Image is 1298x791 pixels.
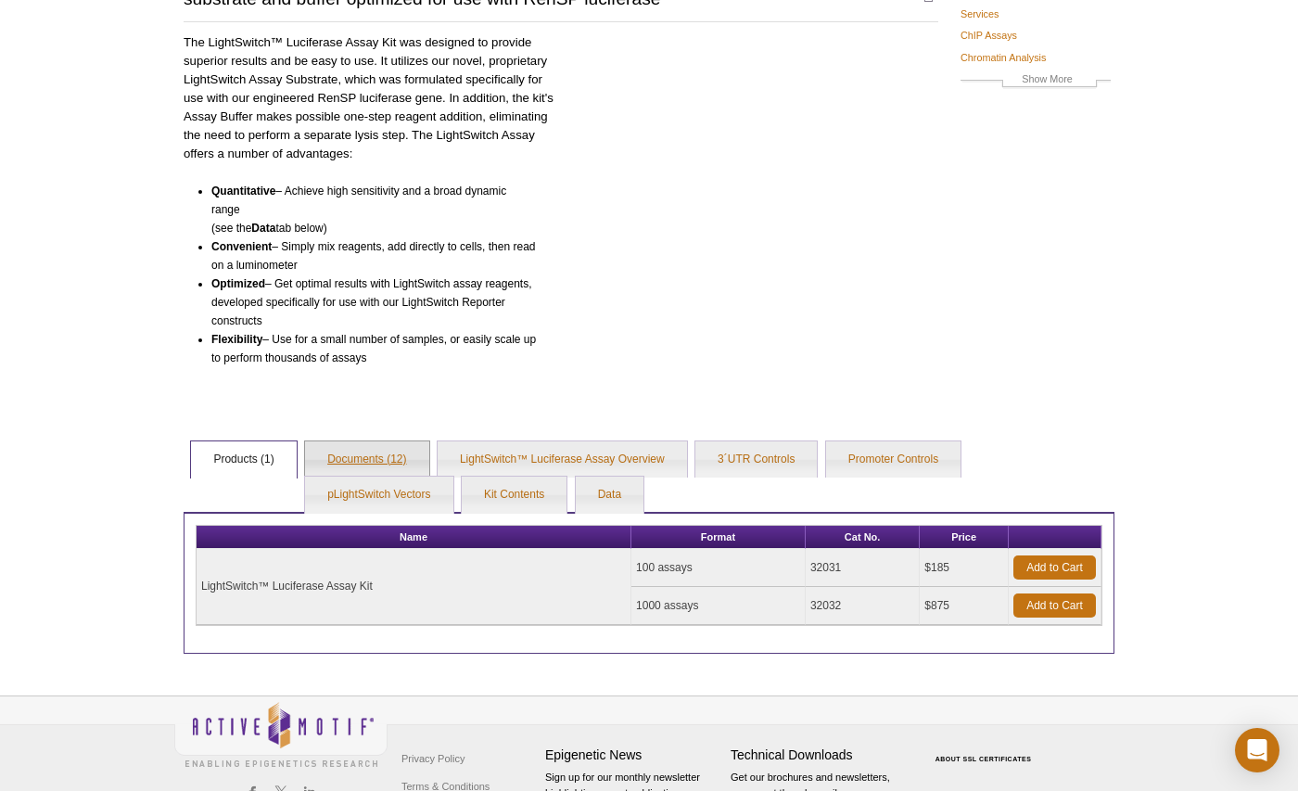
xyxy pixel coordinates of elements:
[184,33,554,163] p: The LightSwitch™ Luciferase Assay Kit was designed to provide superior results and be easy to use...
[731,747,907,763] h4: Technical Downloads
[462,477,566,514] a: Kit Contents
[251,222,275,235] b: Data
[631,526,806,549] th: Format
[961,27,1017,44] a: ChIP Assays
[174,696,388,772] img: Active Motif,
[211,274,537,330] li: – Get optimal results with LightSwitch assay reagents, developed specifically for use with our Li...
[916,729,1055,770] table: Click to Verify - This site chose Symantec SSL for secure e-commerce and confidential communicati...
[211,185,275,198] b: Quantitative
[211,333,262,346] b: Flexibility
[920,587,1009,625] td: $875
[631,587,806,625] td: 1000 assays
[631,549,806,587] td: 100 assays
[211,240,272,253] b: Convenient
[961,70,1111,92] a: Show More
[920,526,1009,549] th: Price
[305,477,452,514] a: pLightSwitch Vectors
[197,526,631,549] th: Name
[806,549,920,587] td: 32031
[961,6,999,22] a: Services
[545,747,721,763] h4: Epigenetic News
[1235,728,1279,772] div: Open Intercom Messenger
[806,587,920,625] td: 32032
[191,441,296,478] a: Products (1)
[211,237,537,274] li: – Simply mix reagents, add directly to cells, then read on a luminometer
[920,549,1009,587] td: $185
[211,182,537,237] li: – Achieve high sensitivity and a broad dynamic range (see the tab below)
[211,330,537,367] li: – Use for a small number of samples, or easily scale up to perform thousands of assays
[397,745,469,772] a: Privacy Policy
[695,441,817,478] a: 3´UTR Controls
[935,756,1032,762] a: ABOUT SSL CERTIFICATES
[1013,555,1096,580] a: Add to Cart
[197,549,631,625] td: LightSwitch™ Luciferase Assay Kit
[1013,593,1096,618] a: Add to Cart
[211,277,265,290] b: Optimized
[438,441,687,478] a: LightSwitch™ Luciferase Assay Overview
[826,441,961,478] a: Promoter Controls
[305,441,428,478] a: Documents (12)
[567,33,937,241] iframe: Introduction to the LightSwitch Luciferase Reporter Assay System
[576,477,643,514] a: Data
[961,49,1046,66] a: Chromatin Analysis
[806,526,920,549] th: Cat No.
